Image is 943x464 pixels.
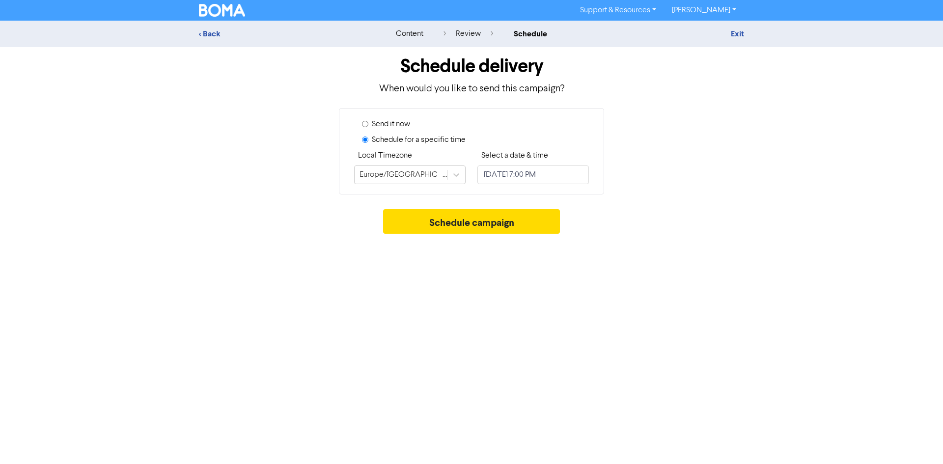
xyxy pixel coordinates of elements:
div: < Back [199,28,371,40]
button: Schedule campaign [383,209,560,234]
div: review [444,28,493,40]
p: When would you like to send this campaign? [199,82,744,96]
a: Support & Resources [572,2,664,18]
label: Local Timezone [358,150,412,162]
h1: Schedule delivery [199,55,744,78]
a: [PERSON_NAME] [664,2,744,18]
div: Europe/[GEOGRAPHIC_DATA] [360,169,448,181]
input: Click to select a date [477,165,589,184]
label: Schedule for a specific time [372,134,466,146]
iframe: Chat Widget [894,417,943,464]
label: Send it now [372,118,410,130]
div: content [396,28,423,40]
label: Select a date & time [481,150,548,162]
img: BOMA Logo [199,4,245,17]
div: schedule [514,28,547,40]
a: Exit [731,29,744,39]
